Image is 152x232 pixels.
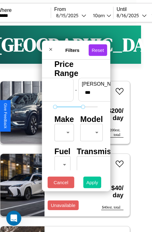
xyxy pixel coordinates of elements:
h3: $ 200 / day [101,101,123,128]
p: Unavailable [51,201,75,209]
div: 8 / 16 / 2025 [117,13,142,18]
h4: Fuel [54,147,70,156]
h3: $ 40 / day [101,178,123,205]
button: Reset [88,44,107,56]
iframe: Intercom live chat [6,211,21,226]
div: $ 200 est. total [101,128,123,138]
label: From [54,7,113,12]
label: [PERSON_NAME] [82,81,135,87]
h4: Transmission [77,147,127,156]
h4: Model [80,115,103,124]
div: 8 / 15 / 2025 [56,13,81,18]
h4: Make [54,115,74,124]
h4: Price Range [54,60,97,78]
label: min price [17,81,70,87]
p: - [75,85,77,94]
button: 10am [88,12,113,19]
button: Cancel [48,177,74,188]
button: 8/15/2025 [54,12,88,19]
div: Give Feedback [3,103,8,129]
div: $ 40 est. total [101,205,123,210]
h4: Filters [56,47,88,53]
div: 10am [90,13,107,18]
button: Apply [83,177,102,188]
